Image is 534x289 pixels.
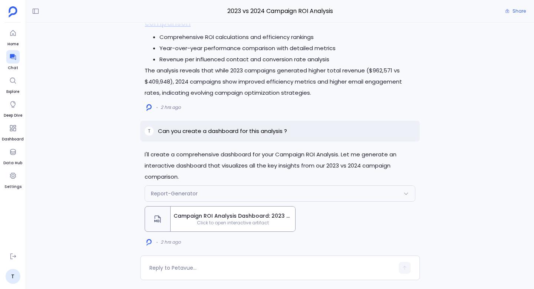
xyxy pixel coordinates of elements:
button: Campaign ROI Analysis Dashboard: 2023 vs 2024Click to open interactive artifact [145,206,296,232]
span: Campaign ROI Analysis Dashboard: 2023 vs 2024 [174,212,292,220]
span: T [148,128,151,134]
a: Explore [6,74,20,95]
p: Can you create a dashboard for this analysis ? [158,127,287,136]
span: Share [512,8,526,14]
span: Home [6,41,20,47]
span: 2 hrs ago [161,104,181,110]
li: Year-over-year performance comparison with detailed metrics [159,43,415,54]
a: T [6,269,20,284]
li: Revenue per influenced contact and conversion rate analysis [159,54,415,65]
span: 2 hrs ago [161,239,181,245]
a: Settings [4,169,22,190]
a: Data Hub [3,145,22,166]
span: Report-Generator [151,190,198,197]
button: Share [501,6,530,16]
p: The analysis reveals that while 2023 campaigns generated higher total revenue ($962,571 vs $409,9... [145,65,415,98]
span: Deep Dive [4,113,22,118]
span: Chat [6,65,20,71]
span: Settings [4,184,22,190]
img: petavue logo [9,6,17,17]
p: I'll create a comprehensive dashboard for your Campaign ROI Analysis. Let me generate an interact... [145,149,415,182]
a: Home [6,26,20,47]
a: Chat [6,50,20,71]
span: Data Hub [3,160,22,166]
img: logo [146,239,152,246]
span: Click to open interactive artifact [171,220,295,226]
a: Dashboard [2,121,24,142]
span: Explore [6,89,20,95]
span: Dashboard [2,136,24,142]
span: 2023 vs 2024 Campaign ROI Analysis [140,6,420,16]
a: Deep Dive [4,98,22,118]
img: logo [146,104,152,111]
